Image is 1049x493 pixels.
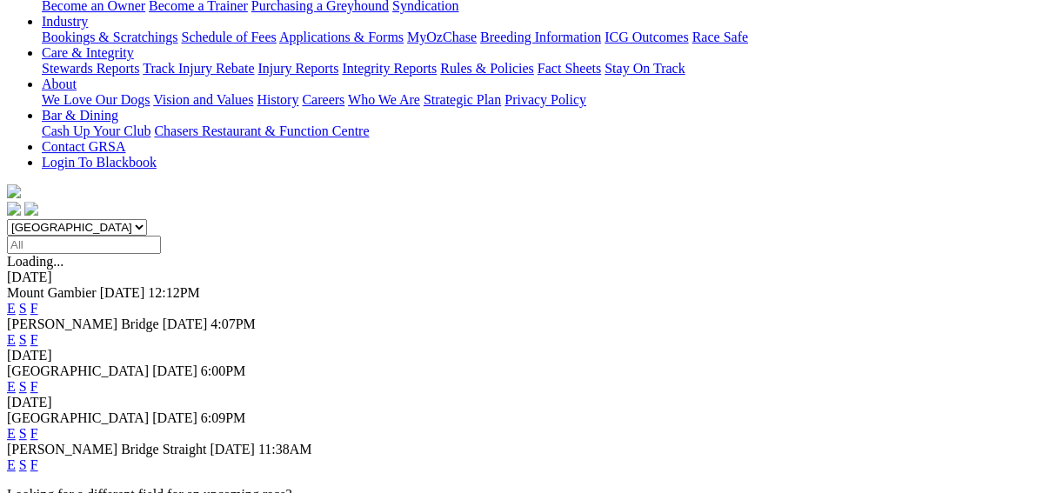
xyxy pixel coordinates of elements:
span: Loading... [7,254,63,269]
a: Strategic Plan [424,92,501,107]
span: [DATE] [152,410,197,425]
a: Bar & Dining [42,108,118,123]
a: S [19,301,27,316]
a: We Love Our Dogs [42,92,150,107]
div: Bar & Dining [42,123,1042,139]
span: [GEOGRAPHIC_DATA] [7,410,149,425]
a: MyOzChase [407,30,477,44]
a: Injury Reports [257,61,338,76]
span: [PERSON_NAME] Bridge [7,316,159,331]
a: Schedule of Fees [181,30,276,44]
a: Race Safe [692,30,747,44]
a: F [30,457,38,472]
div: Industry [42,30,1042,45]
input: Select date [7,236,161,254]
a: History [257,92,298,107]
a: S [19,426,27,441]
div: Care & Integrity [42,61,1042,77]
div: About [42,92,1042,108]
a: Vision and Values [153,92,253,107]
a: Integrity Reports [342,61,437,76]
a: F [30,332,38,347]
a: Privacy Policy [504,92,586,107]
a: Industry [42,14,88,29]
a: Chasers Restaurant & Function Centre [154,123,369,138]
span: 12:12PM [148,285,200,300]
a: Breeding Information [480,30,601,44]
span: [DATE] [210,442,255,456]
img: facebook.svg [7,202,21,216]
a: S [19,332,27,347]
a: Applications & Forms [279,30,404,44]
img: logo-grsa-white.png [7,184,21,198]
span: 4:07PM [210,316,256,331]
a: E [7,426,16,441]
span: [PERSON_NAME] Bridge Straight [7,442,206,456]
a: E [7,457,16,472]
a: Login To Blackbook [42,155,157,170]
div: [DATE] [7,348,1042,363]
a: F [30,301,38,316]
span: 6:00PM [201,363,246,378]
a: S [19,457,27,472]
a: Careers [302,92,344,107]
img: twitter.svg [24,202,38,216]
a: Bookings & Scratchings [42,30,177,44]
span: [DATE] [163,316,208,331]
a: Cash Up Your Club [42,123,150,138]
a: F [30,426,38,441]
a: About [42,77,77,91]
a: E [7,332,16,347]
span: [GEOGRAPHIC_DATA] [7,363,149,378]
a: Who We Are [348,92,420,107]
a: S [19,379,27,394]
a: Fact Sheets [538,61,601,76]
a: E [7,379,16,394]
a: Track Injury Rebate [143,61,254,76]
div: [DATE] [7,395,1042,410]
span: 6:09PM [201,410,246,425]
span: [DATE] [152,363,197,378]
a: Rules & Policies [440,61,534,76]
span: Mount Gambier [7,285,97,300]
div: [DATE] [7,270,1042,285]
a: Stay On Track [605,61,685,76]
a: Care & Integrity [42,45,134,60]
a: E [7,301,16,316]
a: Stewards Reports [42,61,139,76]
a: Contact GRSA [42,139,125,154]
a: ICG Outcomes [605,30,688,44]
a: F [30,379,38,394]
span: 11:38AM [258,442,312,456]
span: [DATE] [100,285,145,300]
